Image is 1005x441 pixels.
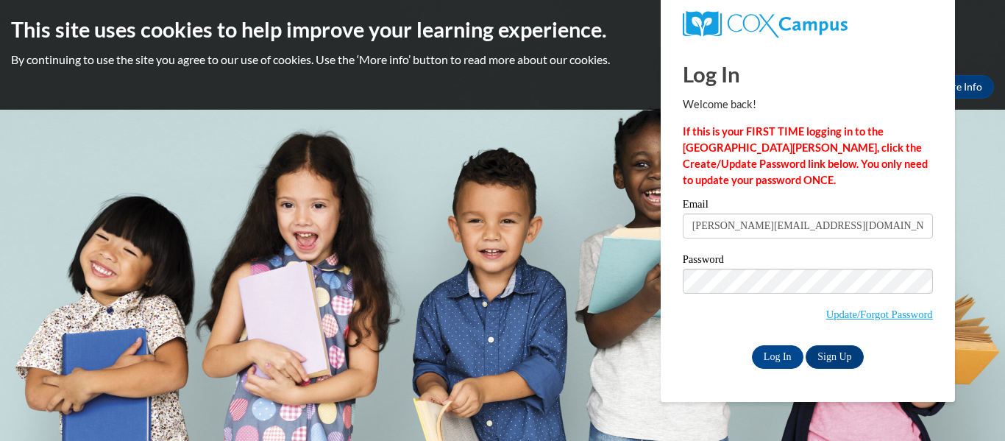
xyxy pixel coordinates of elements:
a: More Info [925,75,994,99]
a: Update/Forgot Password [826,308,933,320]
p: Welcome back! [683,96,933,113]
input: Log In [752,345,803,369]
label: Password [683,254,933,269]
a: COX Campus [683,11,933,38]
label: Email [683,199,933,214]
strong: If this is your FIRST TIME logging in to the [GEOGRAPHIC_DATA][PERSON_NAME], click the Create/Upd... [683,125,928,186]
h2: This site uses cookies to help improve your learning experience. [11,15,994,44]
h1: Log In [683,59,933,89]
img: COX Campus [683,11,848,38]
p: By continuing to use the site you agree to our use of cookies. Use the ‘More info’ button to read... [11,52,994,68]
a: Sign Up [806,345,863,369]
